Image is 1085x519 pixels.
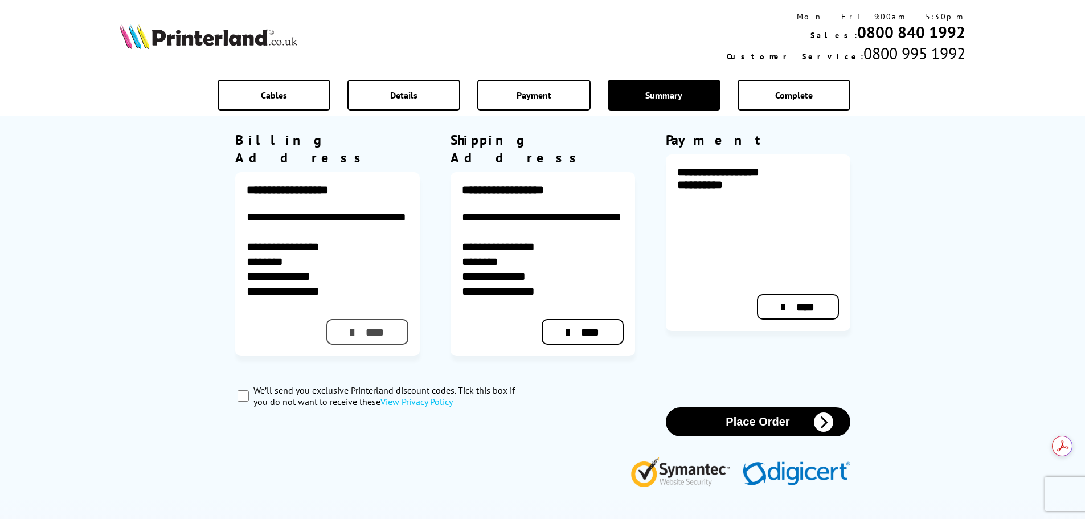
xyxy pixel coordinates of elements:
img: Symantec Website Security [630,455,738,487]
span: Customer Service: [727,51,863,62]
a: 0800 840 1992 [857,22,965,43]
img: Printerland Logo [120,24,297,49]
img: Digicert [743,461,850,487]
label: We’ll send you exclusive Printerland discount codes. Tick this box if you do not want to receive ... [253,385,530,407]
span: Summary [645,89,682,101]
span: 0800 995 1992 [863,43,965,64]
button: Place Order [666,407,850,436]
span: Cables [261,89,287,101]
span: Payment [517,89,551,101]
span: Complete [775,89,813,101]
a: modal_privacy [380,396,453,407]
div: Mon - Fri 9:00am - 5:30pm [727,11,965,22]
div: Payment [666,131,850,149]
div: Shipping Address [451,131,635,166]
div: Billing Address [235,131,420,166]
span: Details [390,89,417,101]
span: Sales: [810,30,857,40]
